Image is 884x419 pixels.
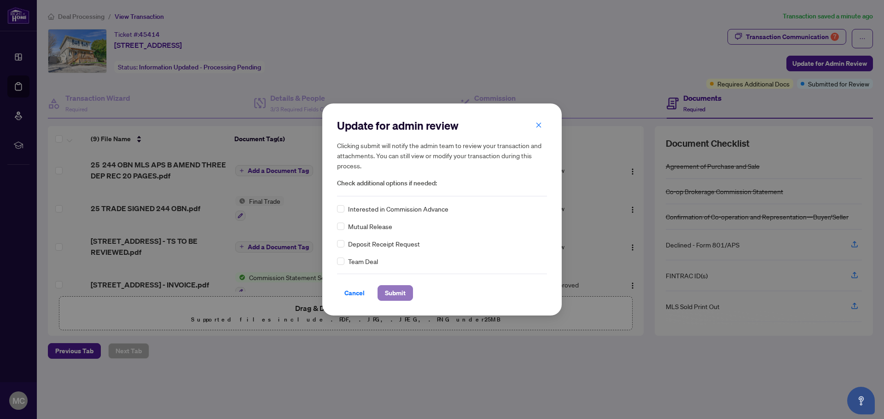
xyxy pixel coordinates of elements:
[535,122,542,128] span: close
[337,178,547,189] span: Check additional options if needed:
[337,285,372,301] button: Cancel
[348,239,420,249] span: Deposit Receipt Request
[847,387,875,414] button: Open asap
[378,285,413,301] button: Submit
[337,118,547,133] h2: Update for admin review
[337,140,547,171] h5: Clicking submit will notify the admin team to review your transaction and attachments. You can st...
[344,286,365,300] span: Cancel
[348,256,378,266] span: Team Deal
[348,221,392,231] span: Mutual Release
[385,286,406,300] span: Submit
[348,204,448,214] span: Interested in Commission Advance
